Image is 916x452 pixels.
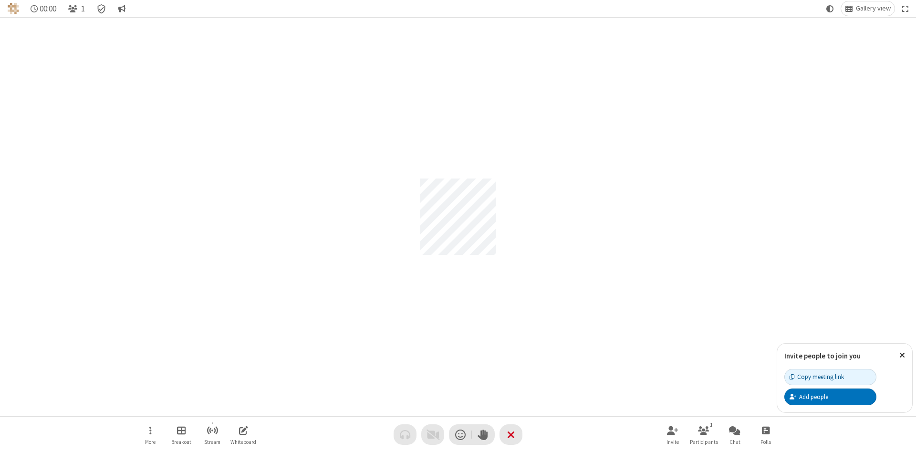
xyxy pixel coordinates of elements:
[449,424,472,445] button: Send a reaction
[198,421,227,448] button: Start streaming
[822,1,838,16] button: Using system theme
[500,424,522,445] button: End or leave meeting
[841,1,895,16] button: Change layout
[64,1,89,16] button: Open participant list
[784,369,876,385] button: Copy meeting link
[136,421,165,448] button: Open menu
[751,421,780,448] button: Open poll
[8,3,19,14] img: QA Selenium DO NOT DELETE OR CHANGE
[171,439,191,445] span: Breakout
[27,1,61,16] div: Timer
[784,389,876,405] button: Add people
[114,1,129,16] button: Conversation
[230,439,256,445] span: Whiteboard
[784,351,861,360] label: Invite people to join you
[394,424,416,445] button: Audio problem - check your Internet connection or call by phone
[690,439,718,445] span: Participants
[658,421,687,448] button: Invite participants (Alt+I)
[689,421,718,448] button: Open participant list
[145,439,156,445] span: More
[720,421,749,448] button: Open chat
[204,439,220,445] span: Stream
[856,5,891,12] span: Gallery view
[708,420,716,429] div: 1
[760,439,771,445] span: Polls
[729,439,740,445] span: Chat
[790,372,844,381] div: Copy meeting link
[898,1,913,16] button: Fullscreen
[892,344,912,367] button: Close popover
[472,424,495,445] button: Raise hand
[167,421,196,448] button: Manage Breakout Rooms
[666,439,679,445] span: Invite
[229,421,258,448] button: Open shared whiteboard
[81,4,85,13] span: 1
[421,424,444,445] button: Video
[93,1,111,16] div: Meeting details Encryption enabled
[40,4,56,13] span: 00:00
